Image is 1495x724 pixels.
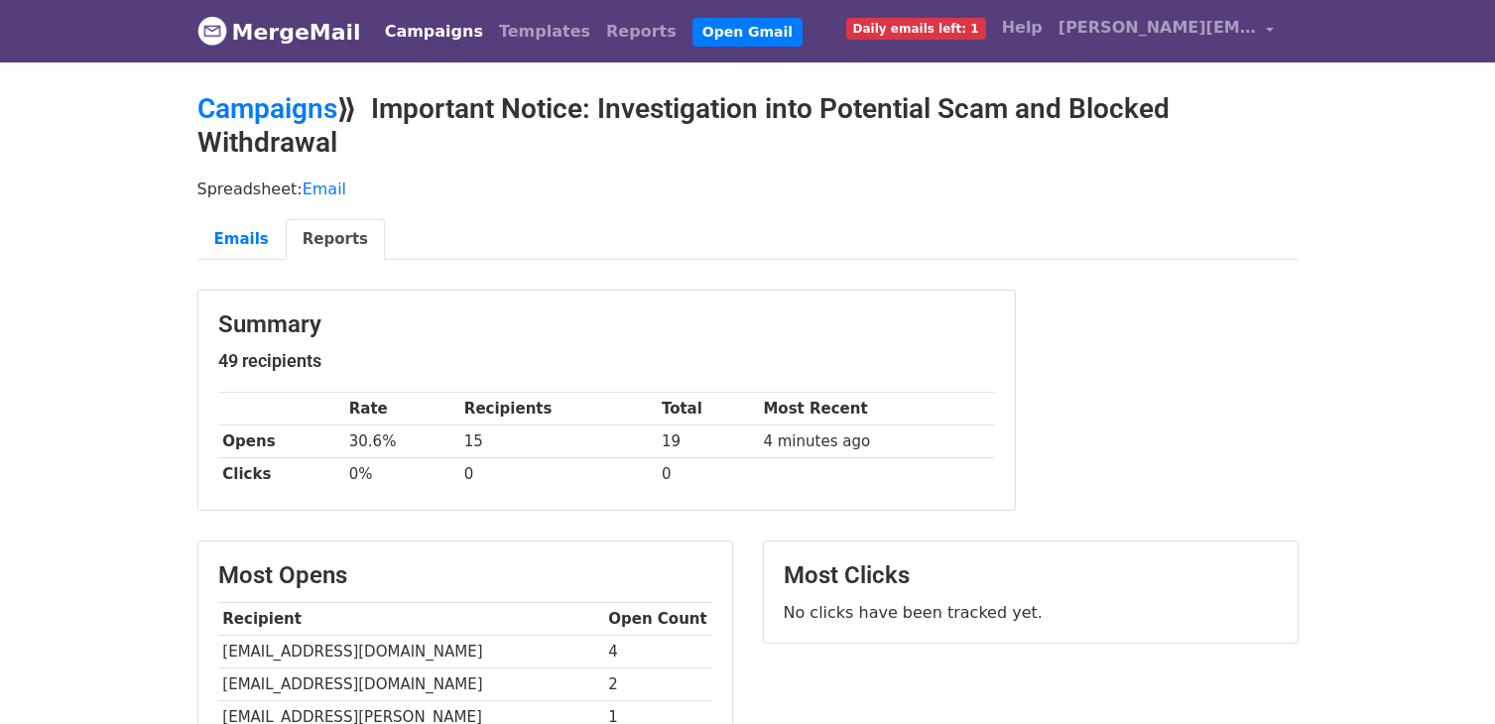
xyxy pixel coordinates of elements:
a: [PERSON_NAME][EMAIL_ADDRESS][PERSON_NAME][DOMAIN_NAME] [1051,8,1283,55]
td: 19 [657,425,759,458]
p: Spreadsheet: [197,179,1299,199]
td: [EMAIL_ADDRESS][DOMAIN_NAME] [218,668,604,701]
td: 0 [459,458,657,491]
a: Daily emails left: 1 [838,8,994,48]
span: Daily emails left: 1 [846,18,986,40]
h2: ⟫ Important Notice: Investigation into Potential Scam and Blocked Withdrawal [197,92,1299,159]
a: Help [994,8,1051,48]
td: 15 [459,425,657,458]
h3: Most Clicks [784,561,1278,590]
h3: Summary [218,310,995,339]
a: Campaigns [377,12,491,52]
a: Emails [197,219,286,260]
th: Total [657,393,759,425]
td: 0 [657,458,759,491]
th: Most Recent [759,393,995,425]
td: [EMAIL_ADDRESS][DOMAIN_NAME] [218,636,604,668]
p: No clicks have been tracked yet. [784,602,1278,623]
span: [PERSON_NAME][EMAIL_ADDRESS][PERSON_NAME][DOMAIN_NAME] [1059,16,1257,40]
th: Clicks [218,458,344,491]
a: Campaigns [197,92,337,125]
a: Templates [491,12,598,52]
a: Open Gmail [692,18,803,47]
a: Reports [598,12,685,52]
a: Reports [286,219,385,260]
td: 2 [604,668,712,701]
a: MergeMail [197,11,361,53]
td: 4 [604,636,712,668]
h5: 49 recipients [218,350,995,372]
td: 4 minutes ago [759,425,995,458]
th: Recipient [218,603,604,636]
th: Opens [218,425,344,458]
h3: Most Opens [218,561,712,590]
a: Email [303,180,346,198]
th: Rate [344,393,459,425]
th: Recipients [459,393,657,425]
img: MergeMail logo [197,16,227,46]
th: Open Count [604,603,712,636]
td: 30.6% [344,425,459,458]
td: 0% [344,458,459,491]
